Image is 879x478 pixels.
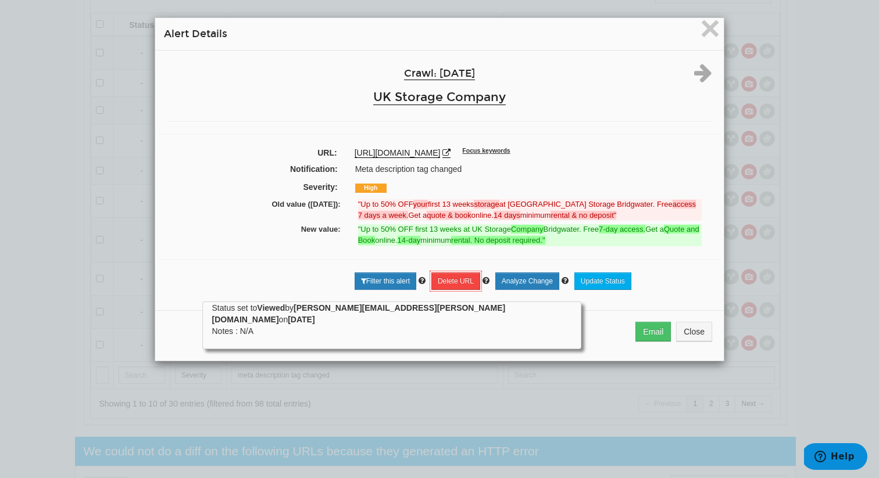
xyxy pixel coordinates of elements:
[212,302,572,337] div: Status set to by on Notes : N/A
[804,443,867,472] iframe: Opens a widget where you can find more information
[164,27,715,41] h4: Alert Details
[358,224,702,246] ins: "Up to 50% OFF first 13 weeks at UK Storage Bridgwater. Free Get a online. minimum
[355,148,441,158] a: [URL][DOMAIN_NAME]
[599,225,645,233] strong: 7-day access.
[551,211,616,220] strong: rental & no deposit"
[694,73,712,82] a: Next alert
[398,236,421,245] strong: 14-day
[635,322,671,342] button: Email
[358,199,702,221] del: "Up to 50% OFF first 13 weeks at [GEOGRAPHIC_DATA] Storage Bridgwater. Free Get a online. minimum
[169,199,349,210] label: Old value ([DATE]):
[160,181,346,193] label: Severity:
[257,303,285,312] strong: Viewed
[212,303,505,324] strong: [PERSON_NAME][EMAIL_ADDRESS][PERSON_NAME][DOMAIN_NAME]
[288,315,315,324] strong: [DATE]
[474,200,499,209] strong: storage
[169,224,349,235] label: New value:
[427,211,471,220] strong: quote & book
[511,225,544,233] strong: Company
[346,163,719,175] div: Meta description tag changed
[431,272,480,290] a: Delete URL
[574,272,631,290] a: Update Status
[355,272,416,290] a: Filter this alert
[404,67,475,80] a: Crawl: [DATE]
[451,236,545,245] strong: rental. No deposit required."
[160,163,346,175] label: Notification:
[358,200,696,220] strong: access 7 days a week.
[462,147,510,154] sup: Focus keywords
[676,322,712,342] button: Close
[413,200,428,209] strong: your
[495,272,559,290] a: Analyze Change
[373,89,506,105] a: UK Storage Company
[700,19,720,42] button: Close
[355,184,387,193] span: High
[158,147,346,159] label: URL:
[700,9,720,48] span: ×
[494,211,520,220] strong: 14 days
